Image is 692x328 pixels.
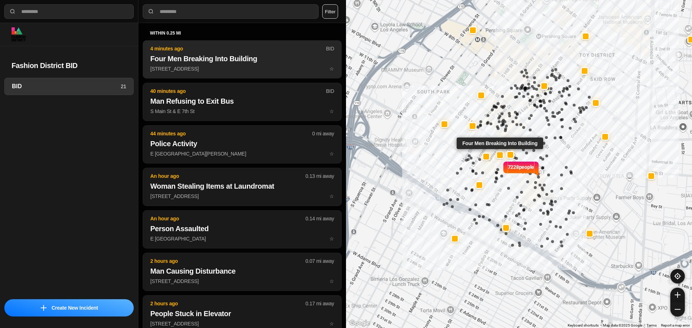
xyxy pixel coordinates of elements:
[348,319,372,328] img: Google
[329,236,334,242] span: star
[508,163,534,179] p: 7228 people
[143,40,342,78] button: 4 minutes agoBIDFour Men Breaking Into Building[STREET_ADDRESS]star
[143,235,342,242] a: An hour ago0.14 mi awayPerson AssaultedE [GEOGRAPHIC_DATA]star
[143,83,342,121] button: 40 minutes agoBIDMan Refusing to Exit BusS Main St & E 7th Ststar
[647,323,657,327] a: Terms (opens in new tab)
[121,83,126,90] p: 21
[675,292,680,298] img: zoom-in
[150,108,334,115] p: S Main St & E 7th St
[143,150,342,157] a: 44 minutes ago0 mi awayPolice ActivityE [GEOGRAPHIC_DATA][PERSON_NAME]star
[150,65,334,72] p: [STREET_ADDRESS]
[329,66,334,72] span: star
[150,300,306,307] p: 2 hours ago
[306,215,334,222] p: 0.14 mi away
[329,278,334,284] span: star
[306,257,334,265] p: 0.07 mi away
[329,193,334,199] span: star
[329,108,334,114] span: star
[12,27,26,41] img: logo
[143,253,342,291] button: 2 hours ago0.07 mi awayMan Causing Disturbance[STREET_ADDRESS]star
[12,82,121,91] h3: BID
[12,60,127,71] h2: Fashion District BID
[143,193,342,199] a: An hour ago0.13 mi awayWoman Stealing Items at Laundromat[STREET_ADDRESS]star
[150,30,334,36] h5: within 0.25 mi
[534,161,540,176] img: notch
[150,224,334,234] h2: Person Assaulted
[306,300,334,307] p: 0.17 mi away
[312,130,334,137] p: 0 mi away
[143,278,342,284] a: 2 hours ago0.07 mi awayMan Causing Disturbance[STREET_ADDRESS]star
[150,193,334,200] p: [STREET_ADDRESS]
[150,278,334,285] p: [STREET_ADDRESS]
[150,235,334,242] p: E [GEOGRAPHIC_DATA]
[143,168,342,206] button: An hour ago0.13 mi awayWoman Stealing Items at Laundromat[STREET_ADDRESS]star
[150,266,334,276] h2: Man Causing Disturbance
[150,309,334,319] h2: People Stuck in Elevator
[143,125,342,163] button: 44 minutes ago0 mi awayPolice ActivityE [GEOGRAPHIC_DATA][PERSON_NAME]star
[41,305,46,311] img: icon
[329,151,334,157] span: star
[150,130,312,137] p: 44 minutes ago
[4,78,134,95] a: BID21
[670,269,685,283] button: recenter
[150,257,306,265] p: 2 hours ago
[603,323,642,327] span: Map data ©2025 Google
[143,210,342,248] button: An hour ago0.14 mi awayPerson AssaultedE [GEOGRAPHIC_DATA]star
[457,138,543,149] div: Four Men Breaking Into Building
[348,319,372,328] a: Open this area in Google Maps (opens a new window)
[329,321,334,327] span: star
[150,215,306,222] p: An hour ago
[670,302,685,316] button: zoom-out
[143,66,342,72] a: 4 minutes agoBIDFour Men Breaking Into Building[STREET_ADDRESS]star
[502,161,508,176] img: notch
[150,181,334,191] h2: Woman Stealing Items at Laundromat
[322,4,338,19] button: Filter
[150,139,334,149] h2: Police Activity
[143,108,342,114] a: 40 minutes agoBIDMan Refusing to Exit BusS Main St & E 7th Ststar
[4,299,134,316] button: iconCreate New Incident
[568,323,599,328] button: Keyboard shortcuts
[306,172,334,180] p: 0.13 mi away
[326,45,334,52] p: BID
[150,320,334,327] p: [STREET_ADDRESS]
[52,304,98,311] p: Create New Incident
[150,54,334,64] h2: Four Men Breaking Into Building
[150,172,306,180] p: An hour ago
[326,87,334,95] p: BID
[150,45,326,52] p: 4 minutes ago
[150,96,334,106] h2: Man Refusing to Exit Bus
[150,150,334,157] p: E [GEOGRAPHIC_DATA][PERSON_NAME]
[675,306,680,312] img: zoom-out
[661,323,690,327] a: Report a map error
[496,151,504,159] button: Four Men Breaking Into Building
[670,288,685,302] button: zoom-in
[9,8,16,15] img: search
[147,8,155,15] img: search
[674,273,681,279] img: recenter
[150,87,326,95] p: 40 minutes ago
[143,320,342,327] a: 2 hours ago0.17 mi awayPeople Stuck in Elevator[STREET_ADDRESS]star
